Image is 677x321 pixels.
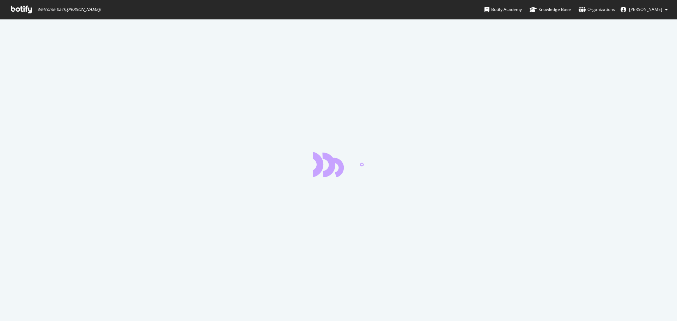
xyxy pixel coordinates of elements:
[579,6,615,13] div: Organizations
[313,152,364,177] div: animation
[530,6,571,13] div: Knowledge Base
[615,4,673,15] button: [PERSON_NAME]
[484,6,522,13] div: Botify Academy
[37,7,101,12] span: Welcome back, [PERSON_NAME] !
[629,6,662,12] span: Harry Hji kakou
